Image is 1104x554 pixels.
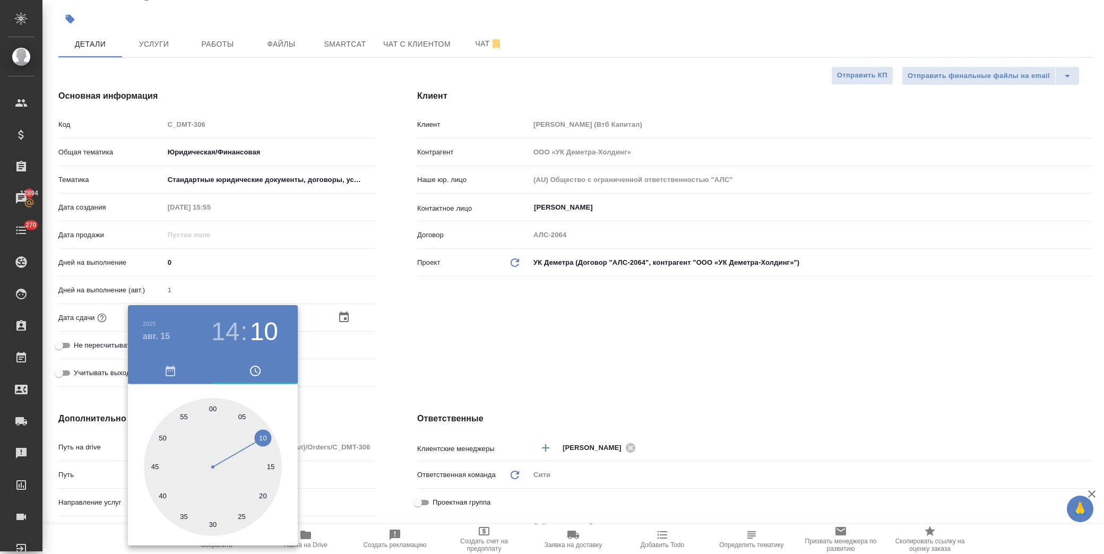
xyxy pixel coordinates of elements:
[143,321,156,327] button: 2025
[143,330,170,343] button: авг. 15
[250,317,278,347] button: 10
[240,317,247,347] h3: :
[211,317,239,347] button: 14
